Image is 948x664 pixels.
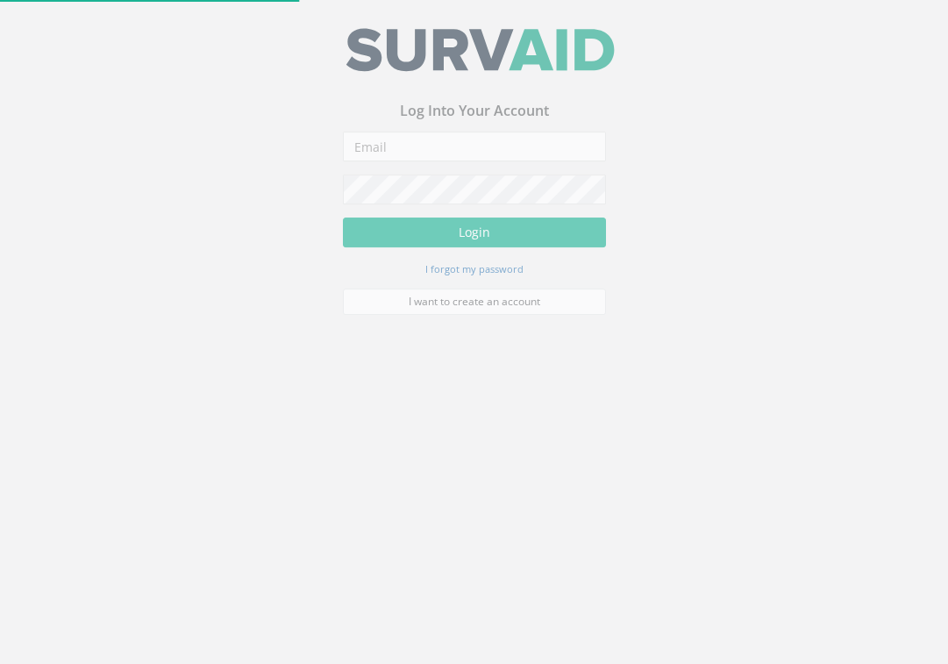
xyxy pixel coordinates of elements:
[343,296,606,322] a: I want to create an account
[343,139,606,168] input: Email
[343,111,606,126] h3: Log Into Your Account
[425,269,524,282] small: I forgot my password
[343,225,606,254] button: Login
[425,268,524,283] a: I forgot my password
